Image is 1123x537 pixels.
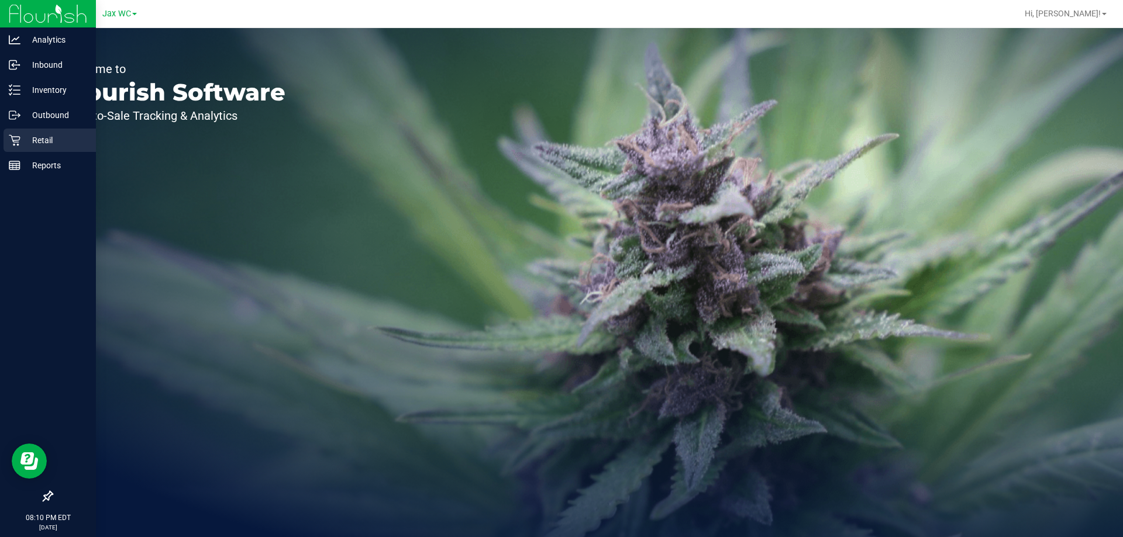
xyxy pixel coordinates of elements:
[9,34,20,46] inline-svg: Analytics
[20,58,91,72] p: Inbound
[9,134,20,146] inline-svg: Retail
[9,160,20,171] inline-svg: Reports
[5,512,91,523] p: 08:10 PM EDT
[63,63,285,75] p: Welcome to
[9,59,20,71] inline-svg: Inbound
[20,33,91,47] p: Analytics
[5,523,91,532] p: [DATE]
[20,133,91,147] p: Retail
[9,109,20,121] inline-svg: Outbound
[63,110,285,122] p: Seed-to-Sale Tracking & Analytics
[12,444,47,479] iframe: Resource center
[102,9,131,19] span: Jax WC
[63,81,285,104] p: Flourish Software
[20,83,91,97] p: Inventory
[20,158,91,172] p: Reports
[1025,9,1101,18] span: Hi, [PERSON_NAME]!
[20,108,91,122] p: Outbound
[9,84,20,96] inline-svg: Inventory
